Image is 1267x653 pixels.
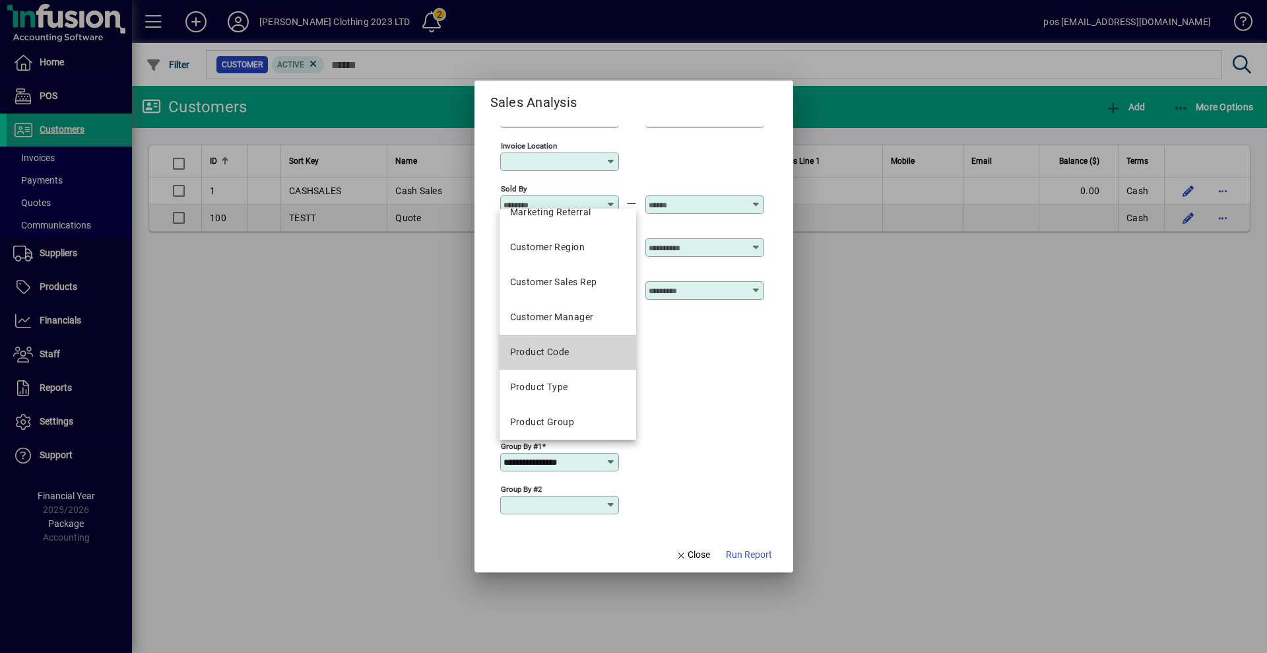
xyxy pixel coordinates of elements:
[510,380,568,394] div: Product Type
[510,240,585,254] div: Customer Region
[726,548,772,562] span: Run Report
[500,335,636,370] mat-option: Product Code
[501,442,542,451] mat-label: Group by #1
[510,415,575,429] div: Product Group
[500,195,636,230] mat-option: Marketing Referral
[500,405,636,440] mat-option: Product Group
[501,184,527,193] mat-label: Sold By
[510,345,569,359] div: Product Code
[474,81,593,113] h2: Sales Analysis
[500,265,636,300] mat-option: Customer Sales Rep
[500,370,636,405] mat-option: Product Type
[510,205,591,219] div: Marketing Referral
[500,300,636,335] mat-option: Customer Manager
[501,141,557,151] mat-label: Invoice location
[510,275,597,289] div: Customer Sales Rep
[670,543,715,567] button: Close
[676,548,710,562] span: Close
[721,543,777,567] button: Run Report
[501,485,542,494] mat-label: Group by #2
[500,230,636,265] mat-option: Customer Region
[510,310,594,324] div: Customer Manager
